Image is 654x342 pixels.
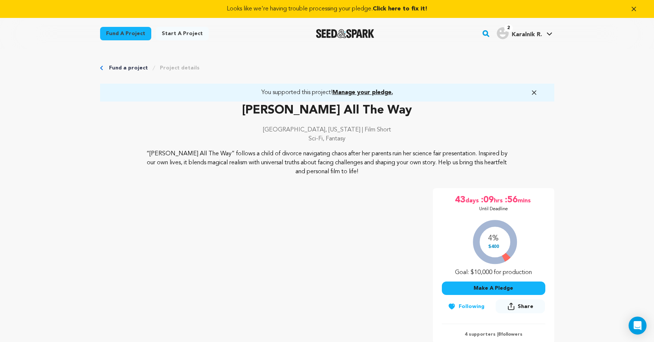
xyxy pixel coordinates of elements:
p: 4 supporters | followers [442,332,545,338]
a: Project details [160,64,199,72]
p: [PERSON_NAME] All The Way [100,102,554,119]
a: Karalnik R.'s Profile [495,26,554,39]
span: :09 [480,194,494,206]
span: Share [496,299,545,316]
p: “[PERSON_NAME] All The Way” follows a child of divorce navigating chaos after her parents ruin he... [145,149,509,176]
a: Seed&Spark Homepage [316,29,375,38]
a: Fund a project [100,27,151,40]
p: Until Deadline [479,206,508,212]
button: Following [442,300,490,313]
div: Karalnik R.'s Profile [497,27,542,39]
a: Looks like we're having trouble processing your pledge.Click here to fix it! [9,4,645,13]
p: Sci-Fi, Fantasy [100,134,554,143]
button: Make A Pledge [442,282,545,295]
span: 2 [504,24,513,32]
div: Breadcrumb [100,64,554,72]
span: 43 [455,194,465,206]
span: :56 [504,194,518,206]
a: You supported this project!Manage your pledge. [109,88,545,97]
span: mins [518,194,532,206]
span: Click here to fix it! [373,6,427,12]
button: Share [496,299,545,313]
span: Karalnik R.'s Profile [495,26,554,41]
span: Share [518,303,533,310]
span: 8 [498,332,501,337]
span: Karalnik R. [512,32,542,38]
span: Manage your pledge. [332,90,393,96]
span: days [465,194,480,206]
img: Seed&Spark Logo Dark Mode [316,29,375,38]
p: [GEOGRAPHIC_DATA], [US_STATE] | Film Short [100,125,554,134]
a: Fund a project [109,64,148,72]
span: hrs [494,194,504,206]
a: Start a project [156,27,209,40]
img: user.png [497,27,509,39]
div: Open Intercom Messenger [629,317,647,335]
